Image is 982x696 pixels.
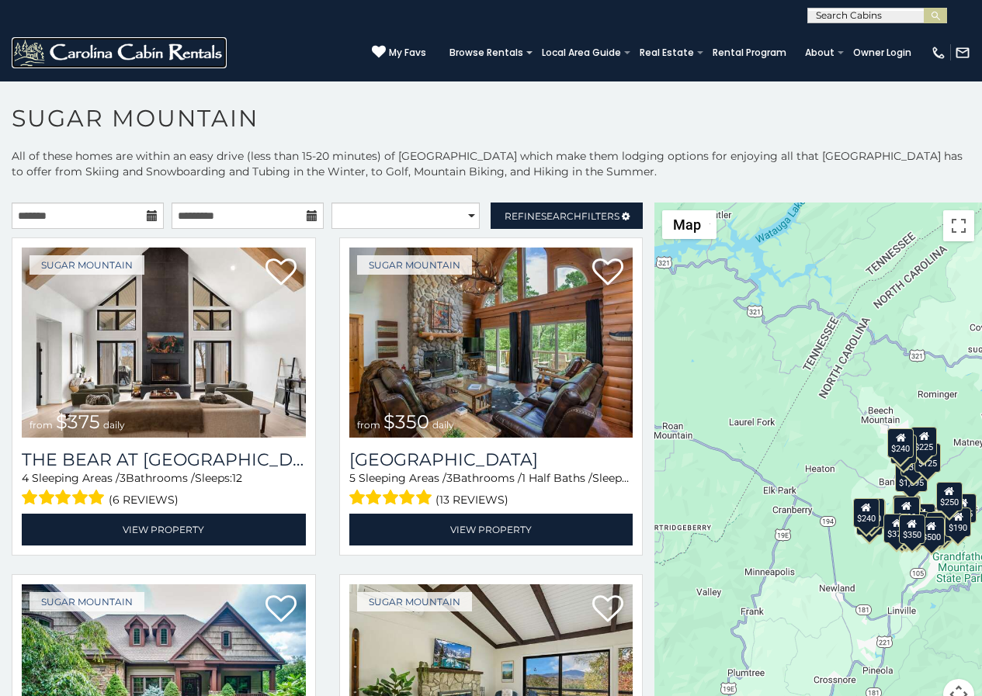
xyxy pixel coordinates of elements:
span: (13 reviews) [435,490,508,510]
img: phone-regular-white.png [931,45,946,61]
a: Add to favorites [592,257,623,289]
a: Add to favorites [592,594,623,626]
div: $500 [918,517,945,546]
a: Add to favorites [265,257,297,289]
span: daily [103,419,125,431]
h3: Grouse Moor Lodge [349,449,633,470]
div: Sleeping Areas / Bathrooms / Sleeps: [22,470,306,510]
div: Sleeping Areas / Bathrooms / Sleeps: [349,470,633,510]
a: View Property [22,514,306,545]
span: from [357,419,380,431]
span: 1 Half Baths / [522,471,592,485]
div: $300 [894,497,920,526]
a: The Bear At [GEOGRAPHIC_DATA] [22,449,306,470]
a: The Bear At Sugar Mountain from $375 daily [22,248,306,438]
div: $155 [950,493,977,523]
span: Refine Filters [505,210,619,222]
a: Sugar Mountain [29,255,144,275]
span: (6 reviews) [109,490,179,510]
span: 5 [349,471,356,485]
a: Sugar Mountain [357,255,472,275]
div: $1,095 [895,462,928,492]
div: $240 [887,428,914,458]
a: About [797,42,842,64]
span: $350 [383,410,429,433]
span: 4 [22,471,29,485]
img: White-1-2.png [12,37,227,68]
div: $125 [914,443,941,473]
span: Map [673,216,701,233]
a: Sugar Mountain [29,592,144,611]
a: RefineSearchFilters [491,203,643,229]
a: View Property [349,514,633,545]
div: $240 [853,498,880,528]
span: $375 [56,410,100,433]
a: Add to favorites [265,594,297,626]
div: $375 [884,514,911,543]
span: 12 [630,471,640,485]
a: Owner Login [845,42,919,64]
img: Grouse Moor Lodge [349,248,633,438]
span: 3 [446,471,453,485]
div: $190 [893,495,919,525]
span: 3 [120,471,126,485]
a: My Favs [372,45,426,61]
div: $190 [945,507,971,537]
a: [GEOGRAPHIC_DATA] [349,449,633,470]
span: Search [541,210,581,222]
a: Grouse Moor Lodge from $350 daily [349,248,633,438]
span: daily [432,419,454,431]
div: $200 [909,504,935,533]
img: The Bear At Sugar Mountain [22,248,306,438]
a: Sugar Mountain [357,592,472,611]
a: Rental Program [705,42,794,64]
span: from [29,419,53,431]
span: My Favs [389,46,426,60]
img: mail-regular-white.png [955,45,970,61]
a: Local Area Guide [534,42,629,64]
div: $225 [911,427,937,456]
div: $350 [899,514,925,544]
button: Change map style [662,210,717,239]
div: $250 [936,482,963,511]
a: Browse Rentals [442,42,531,64]
h3: The Bear At Sugar Mountain [22,449,306,470]
div: $195 [926,512,953,542]
button: Toggle fullscreen view [943,210,974,241]
a: Real Estate [632,42,702,64]
span: 12 [232,471,242,485]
